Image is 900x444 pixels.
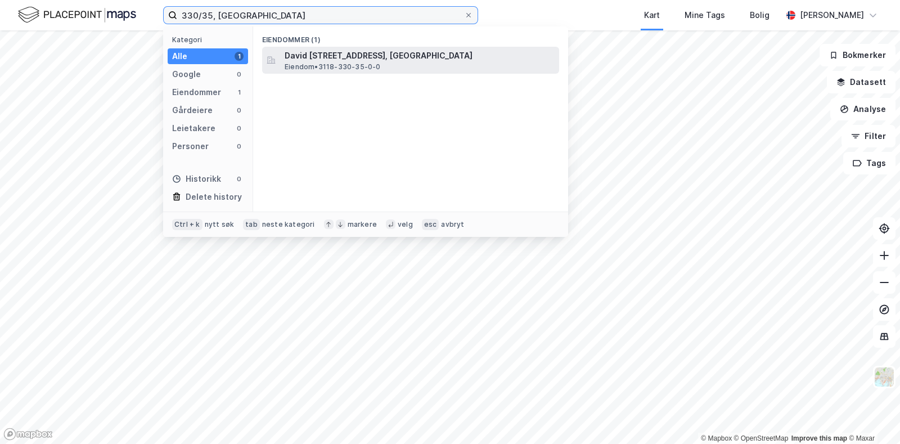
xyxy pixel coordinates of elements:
[841,125,895,147] button: Filter
[398,220,413,229] div: velg
[441,220,464,229] div: avbryt
[186,190,242,204] div: Delete history
[205,220,235,229] div: nytt søk
[172,219,202,230] div: Ctrl + k
[235,142,244,151] div: 0
[172,35,248,44] div: Kategori
[830,98,895,120] button: Analyse
[172,104,213,117] div: Gårdeiere
[235,106,244,115] div: 0
[701,434,732,442] a: Mapbox
[253,26,568,47] div: Eiendommer (1)
[685,8,725,22] div: Mine Tags
[348,220,377,229] div: markere
[874,366,895,388] img: Z
[235,88,244,97] div: 1
[800,8,864,22] div: [PERSON_NAME]
[844,390,900,444] div: Kontrollprogram for chat
[262,220,315,229] div: neste kategori
[844,390,900,444] iframe: Chat Widget
[172,50,187,63] div: Alle
[734,434,789,442] a: OpenStreetMap
[172,122,215,135] div: Leietakere
[18,5,136,25] img: logo.f888ab2527a4732fd821a326f86c7f29.svg
[843,152,895,174] button: Tags
[172,68,201,81] div: Google
[644,8,660,22] div: Kart
[235,174,244,183] div: 0
[422,219,439,230] div: esc
[172,140,209,153] div: Personer
[172,172,221,186] div: Historikk
[827,71,895,93] button: Datasett
[177,7,464,24] input: Søk på adresse, matrikkel, gårdeiere, leietakere eller personer
[285,49,555,62] span: David [STREET_ADDRESS], [GEOGRAPHIC_DATA]
[791,434,847,442] a: Improve this map
[285,62,381,71] span: Eiendom • 3118-330-35-0-0
[820,44,895,66] button: Bokmerker
[235,124,244,133] div: 0
[235,52,244,61] div: 1
[172,86,221,99] div: Eiendommer
[235,70,244,79] div: 0
[243,219,260,230] div: tab
[3,428,53,441] a: Mapbox homepage
[750,8,769,22] div: Bolig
